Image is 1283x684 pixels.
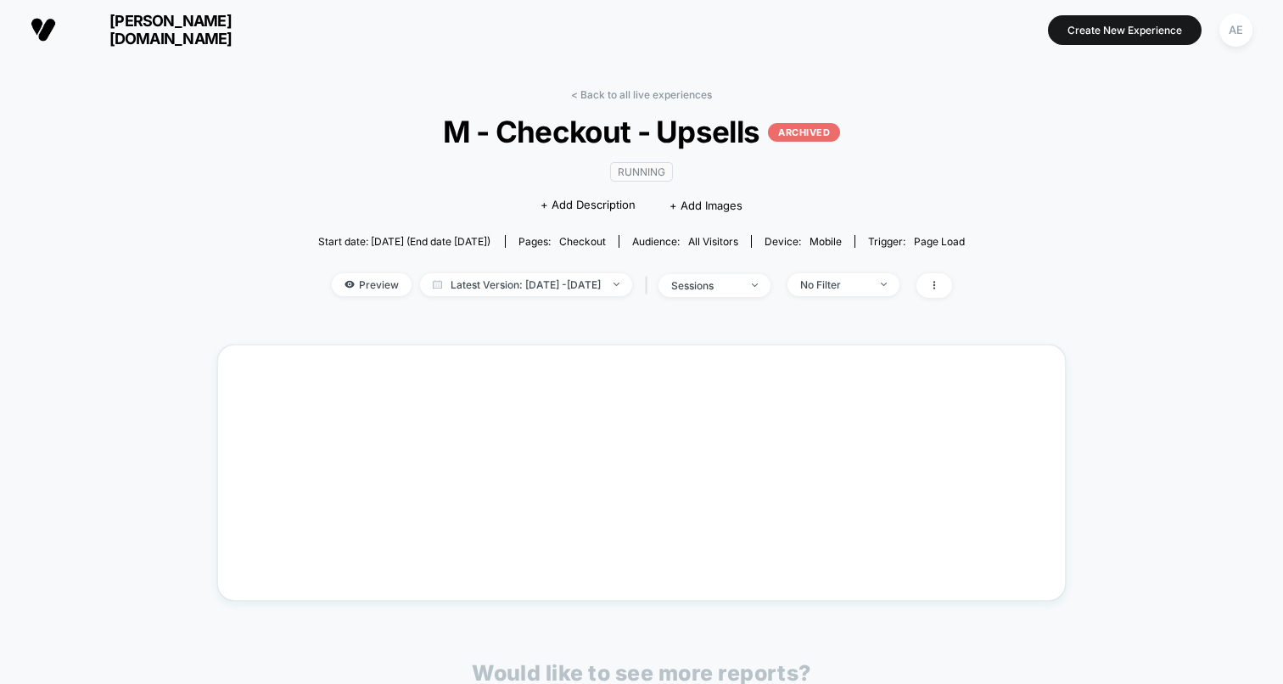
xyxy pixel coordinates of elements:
div: No Filter [800,278,868,291]
button: Create New Experience [1048,15,1202,45]
span: All Visitors [688,235,738,248]
div: Audience: [632,235,738,248]
span: [PERSON_NAME][DOMAIN_NAME] [69,12,272,48]
span: + Add Description [541,197,636,214]
span: + Add Images [670,199,742,212]
span: Start date: [DATE] (End date [DATE]) [318,235,490,248]
img: end [613,283,619,286]
div: sessions [671,279,739,292]
span: checkout [559,235,606,248]
a: < Back to all live experiences [571,88,712,101]
span: Preview [332,273,412,296]
p: ARCHIVED [768,123,840,142]
button: AE [1214,13,1258,48]
span: Page Load [914,235,965,248]
img: Visually logo [31,17,56,42]
span: M - Checkout - Upsells [350,114,933,149]
span: RUNNING [610,162,673,182]
div: AE [1219,14,1252,47]
span: | [641,273,658,298]
div: Trigger: [868,235,965,248]
span: Device: [751,235,854,248]
div: Pages: [518,235,606,248]
button: [PERSON_NAME][DOMAIN_NAME] [25,11,277,48]
span: mobile [810,235,842,248]
span: Latest Version: [DATE] - [DATE] [420,273,632,296]
img: end [752,283,758,287]
img: calendar [433,280,442,289]
img: end [881,283,887,286]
